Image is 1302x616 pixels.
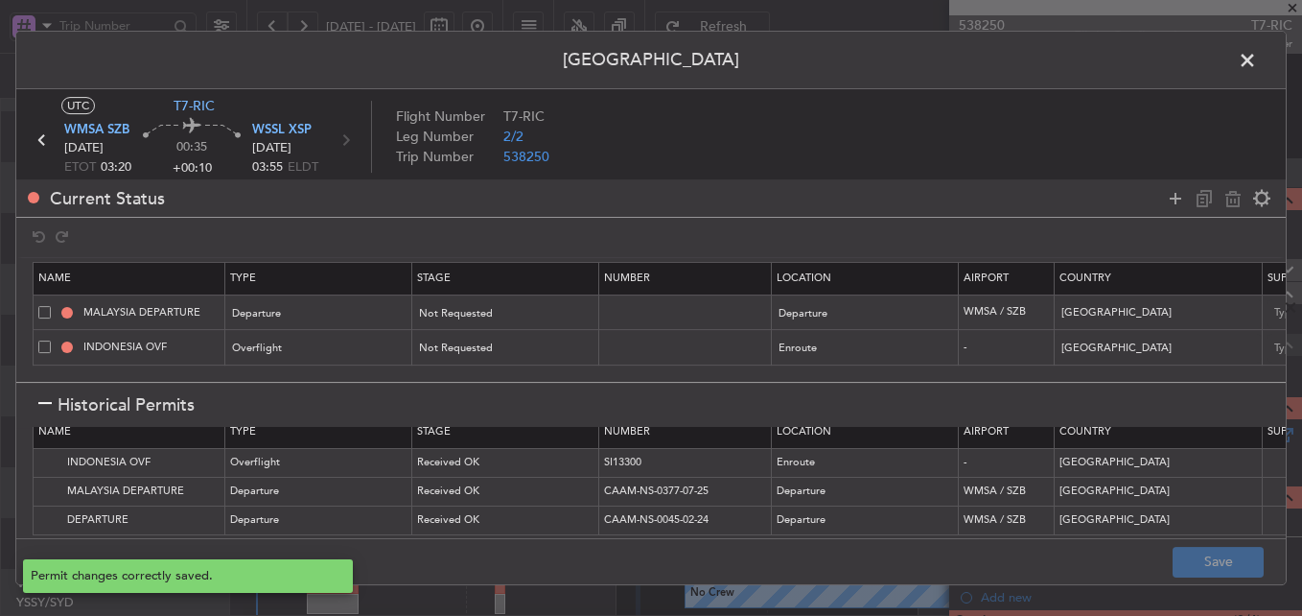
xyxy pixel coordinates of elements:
[964,271,1009,285] span: Airport
[959,477,1055,506] td: WMSA / SZB
[959,330,1055,366] td: -
[1055,477,1263,506] td: [GEOGRAPHIC_DATA]
[959,415,1055,448] th: Airport
[1059,271,1111,285] span: Country
[959,295,1055,330] td: WMSA / SZB
[772,415,959,448] th: Location
[1055,448,1263,477] td: [GEOGRAPHIC_DATA]
[31,567,324,586] div: Permit changes correctly saved.
[959,448,1055,477] td: -
[772,477,959,506] td: Departure
[16,32,1286,89] header: [GEOGRAPHIC_DATA]
[1055,506,1263,534] td: [GEOGRAPHIC_DATA]
[772,448,959,477] td: Enroute
[1061,334,1234,363] input: Type something...
[959,506,1055,534] td: WMSA / SZB
[1055,415,1263,448] th: Country
[772,506,959,534] td: Departure
[1061,299,1234,328] input: Type something...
